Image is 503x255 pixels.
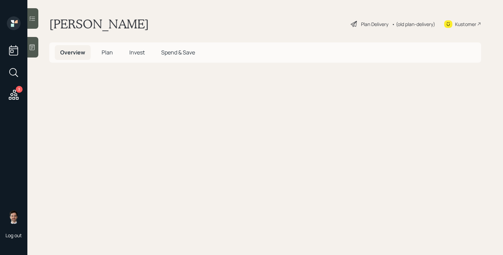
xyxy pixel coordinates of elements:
[60,49,85,56] span: Overview
[361,21,388,28] div: Plan Delivery
[161,49,195,56] span: Spend & Save
[7,210,21,224] img: jonah-coleman-headshot.png
[455,21,476,28] div: Kustomer
[392,21,435,28] div: • (old plan-delivery)
[49,16,149,31] h1: [PERSON_NAME]
[5,232,22,239] div: Log out
[102,49,113,56] span: Plan
[16,86,23,93] div: 3
[129,49,145,56] span: Invest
